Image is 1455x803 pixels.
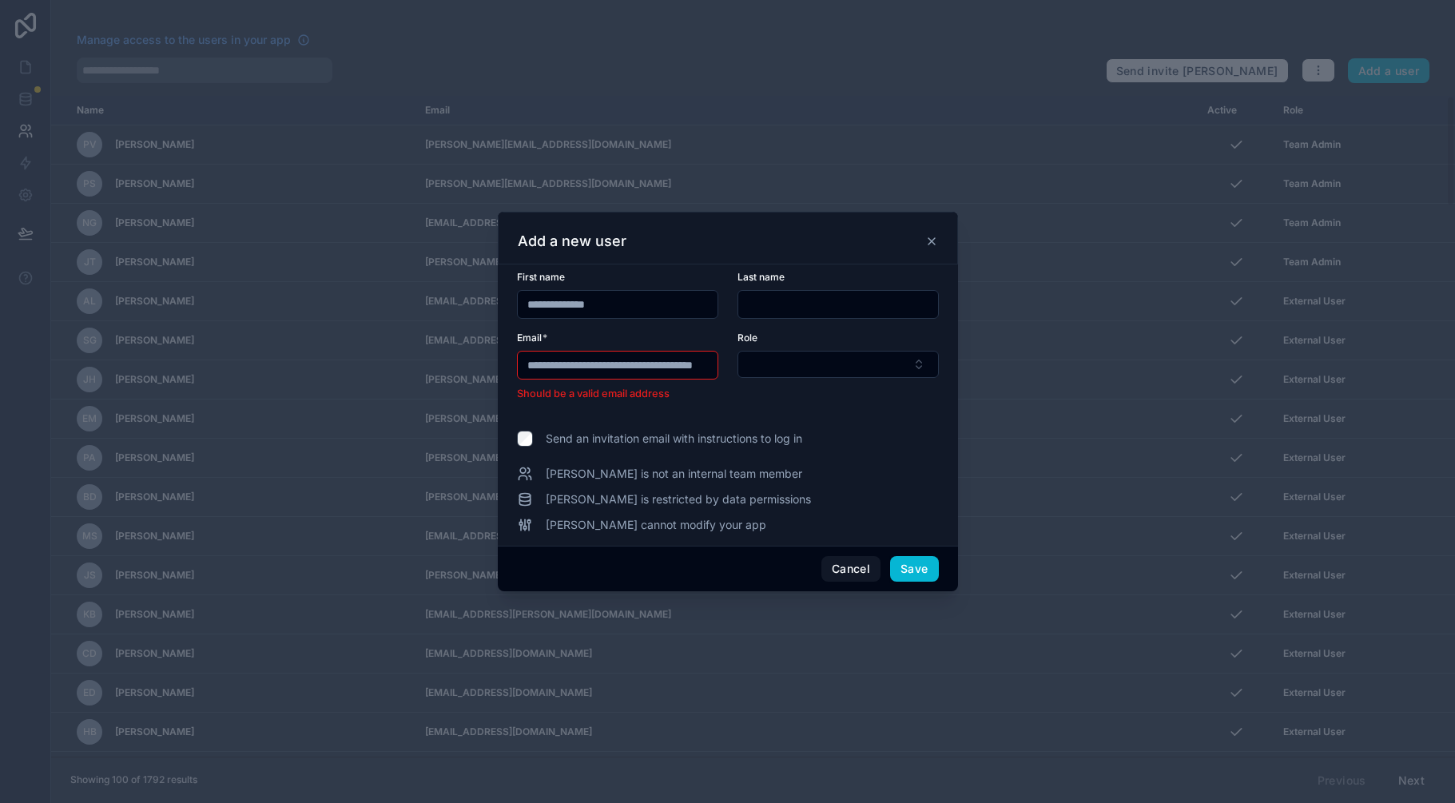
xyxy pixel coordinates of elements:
span: First name [517,271,565,283]
input: Send an invitation email with instructions to log in [517,431,533,447]
h3: Add a new user [518,232,626,251]
span: Role [737,332,757,344]
span: Email [517,332,542,344]
button: Save [890,556,938,582]
span: Last name [737,271,785,283]
span: [PERSON_NAME] is restricted by data permissions [546,491,811,507]
span: [PERSON_NAME] is not an internal team member [546,466,802,482]
span: [PERSON_NAME] cannot modify your app [546,517,766,533]
button: Cancel [821,556,881,582]
li: Should be a valid email address [517,386,718,402]
span: Send an invitation email with instructions to log in [546,431,802,447]
button: Select Button [737,351,939,378]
